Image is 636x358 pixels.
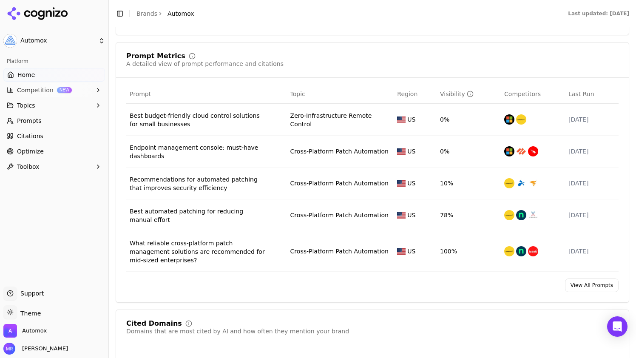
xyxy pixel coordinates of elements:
[126,320,182,327] div: Cited Domains
[3,114,105,128] a: Prompts
[3,34,17,48] img: Automox
[290,147,389,156] a: Cross-Platform Patch Automation
[440,90,474,98] div: Visibility
[57,87,72,93] span: NEW
[407,147,415,156] span: US
[19,345,68,352] span: [PERSON_NAME]
[504,146,514,156] img: microsoft
[290,90,305,98] span: Topic
[501,85,565,104] th: Competitors
[407,211,415,219] span: US
[504,246,514,256] img: manageengine
[3,54,105,68] div: Platform
[516,146,526,156] img: palo alto networks
[136,10,157,17] a: Brands
[17,71,35,79] span: Home
[290,247,389,256] a: Cross-Platform Patch Automation
[3,83,105,97] button: CompetitionNEW
[126,53,185,60] div: Prompt Metrics
[126,85,287,104] th: Prompt
[407,179,415,188] span: US
[568,147,615,156] div: [DATE]
[568,211,615,219] div: [DATE]
[3,324,47,338] button: Open organization switcher
[130,111,266,128] a: Best budget-friendly cloud control solutions for small businesses
[3,324,17,338] img: Automox
[397,116,406,123] img: US flag
[516,210,526,220] img: ninjaone
[568,179,615,188] div: [DATE]
[516,246,526,256] img: ninjaone
[397,90,417,98] span: Region
[3,145,105,158] a: Optimize
[126,60,284,68] div: A detailed view of prompt performance and citations
[3,343,68,355] button: Open user button
[287,85,394,104] th: Topic
[565,85,619,104] th: Last Run
[440,115,497,124] div: 0%
[504,90,541,98] span: Competitors
[126,327,349,335] div: Domains that are most cited by AI and how often they mention your brand
[290,111,391,128] a: Zero-Infrastructure Remote Control
[168,9,194,18] span: Automox
[568,247,615,256] div: [DATE]
[17,86,54,94] span: Competition
[504,178,514,188] img: manageengine
[130,239,266,264] a: What reliable cross-platform patch management solutions are recommended for mid-sized enterprises?
[17,310,41,317] span: Theme
[440,179,497,188] div: 10%
[407,115,415,124] span: US
[17,132,43,140] span: Citations
[17,147,44,156] span: Optimize
[397,148,406,155] img: US flag
[397,248,406,255] img: US flag
[437,85,501,104] th: brandMentionRate
[290,211,389,219] a: Cross-Platform Patch Automation
[504,114,514,125] img: microsoft
[17,162,40,171] span: Toolbox
[20,37,95,45] span: Automox
[17,101,35,110] span: Topics
[528,178,538,188] img: solarwinds
[528,210,538,220] img: atera
[290,179,389,188] a: Cross-Platform Patch Automation
[528,146,538,156] img: crowdstrike
[130,90,151,98] span: Prompt
[516,178,526,188] img: splashtop
[407,247,415,256] span: US
[130,175,266,192] a: Recommendations for automated patching that improves security efficiency
[516,114,526,125] img: manageengine
[17,116,42,125] span: Prompts
[568,115,615,124] div: [DATE]
[607,316,627,337] div: Open Intercom Messenger
[3,68,105,82] a: Home
[130,207,266,224] a: Best automated patching for reducing manual effort
[3,99,105,112] button: Topics
[397,180,406,187] img: US flag
[17,289,44,298] span: Support
[397,212,406,219] img: US flag
[3,160,105,173] button: Toolbox
[568,10,629,17] div: Last updated: [DATE]
[440,247,497,256] div: 100%
[440,211,497,219] div: 78%
[3,343,15,355] img: Maddie Regis
[136,9,194,18] nav: breadcrumb
[440,147,497,156] div: 0%
[3,129,105,143] a: Citations
[568,90,594,98] span: Last Run
[130,143,266,160] a: Endpoint management console: must-have dashboards
[394,85,437,104] th: Region
[504,210,514,220] img: manageengine
[528,246,538,256] img: ivanti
